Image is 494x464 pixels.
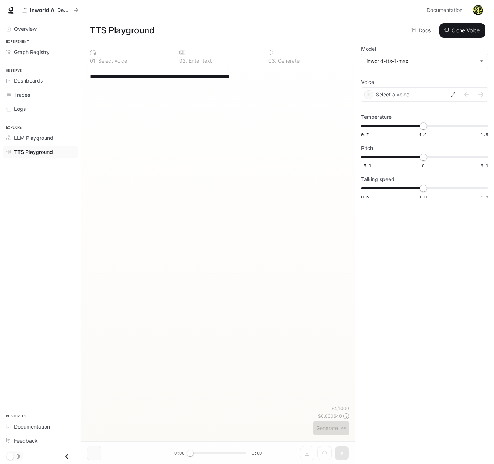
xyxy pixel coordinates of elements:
[14,25,37,33] span: Overview
[419,194,427,200] span: 1.0
[361,194,369,200] span: 0.5
[14,91,30,99] span: Traces
[179,58,187,63] p: 0 2 .
[361,80,374,85] p: Voice
[439,23,485,38] button: Clone Voice
[276,58,300,63] p: Generate
[187,58,212,63] p: Enter text
[3,420,78,433] a: Documentation
[361,54,488,68] div: inworld-tts-1-max
[332,405,349,411] p: 64 / 1000
[473,5,483,15] img: User avatar
[59,449,75,464] button: Close drawer
[427,6,462,15] span: Documentation
[14,437,38,444] span: Feedback
[481,131,488,138] span: 1.5
[30,7,71,13] p: Inworld AI Demos
[14,148,53,156] span: TTS Playground
[409,23,434,38] a: Docs
[3,434,78,447] a: Feedback
[14,105,26,113] span: Logs
[3,103,78,115] a: Logs
[481,194,488,200] span: 1.5
[318,413,342,419] p: $ 0.000640
[90,23,154,38] h1: TTS Playground
[14,77,43,84] span: Dashboards
[97,58,127,63] p: Select voice
[471,3,485,17] button: User avatar
[3,131,78,144] a: LLM Playground
[3,22,78,35] a: Overview
[481,163,488,169] span: 5.0
[376,91,409,98] p: Select a voice
[19,3,82,17] button: All workspaces
[268,58,276,63] p: 0 3 .
[14,423,50,430] span: Documentation
[90,58,97,63] p: 0 1 .
[361,163,371,169] span: -5.0
[361,146,373,151] p: Pitch
[367,58,476,65] div: inworld-tts-1-max
[3,74,78,87] a: Dashboards
[424,3,468,17] a: Documentation
[361,114,392,120] p: Temperature
[422,163,424,169] span: 0
[3,146,78,158] a: TTS Playground
[419,131,427,138] span: 1.1
[7,452,14,460] span: Dark mode toggle
[3,46,78,58] a: Graph Registry
[361,131,369,138] span: 0.7
[361,177,394,182] p: Talking speed
[3,88,78,101] a: Traces
[14,134,53,142] span: LLM Playground
[14,48,50,56] span: Graph Registry
[361,46,376,51] p: Model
